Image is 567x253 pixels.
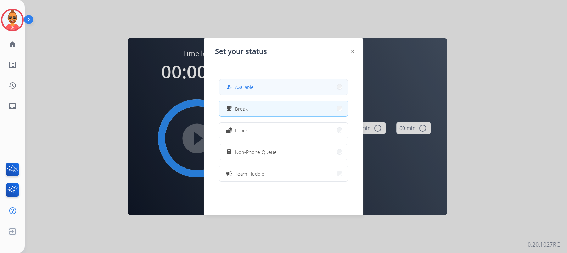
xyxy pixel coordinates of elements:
span: Non-Phone Queue [235,148,277,156]
mat-icon: inbox [8,102,17,110]
span: Team Huddle [235,170,264,177]
img: close-button [351,50,354,53]
mat-icon: history [8,81,17,90]
span: Available [235,83,254,91]
mat-icon: home [8,40,17,49]
mat-icon: free_breakfast [226,106,232,112]
mat-icon: fastfood [226,127,232,133]
mat-icon: campaign [225,170,232,177]
span: Lunch [235,127,248,134]
mat-icon: assignment [226,149,232,155]
mat-icon: list_alt [8,61,17,69]
img: avatar [2,10,22,30]
span: Break [235,105,248,112]
p: 0.20.1027RC [528,240,560,249]
button: Non-Phone Queue [219,144,348,160]
button: Team Huddle [219,166,348,181]
button: Lunch [219,123,348,138]
button: Break [219,101,348,116]
span: Set your status [215,46,267,56]
button: Available [219,79,348,95]
mat-icon: how_to_reg [226,84,232,90]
